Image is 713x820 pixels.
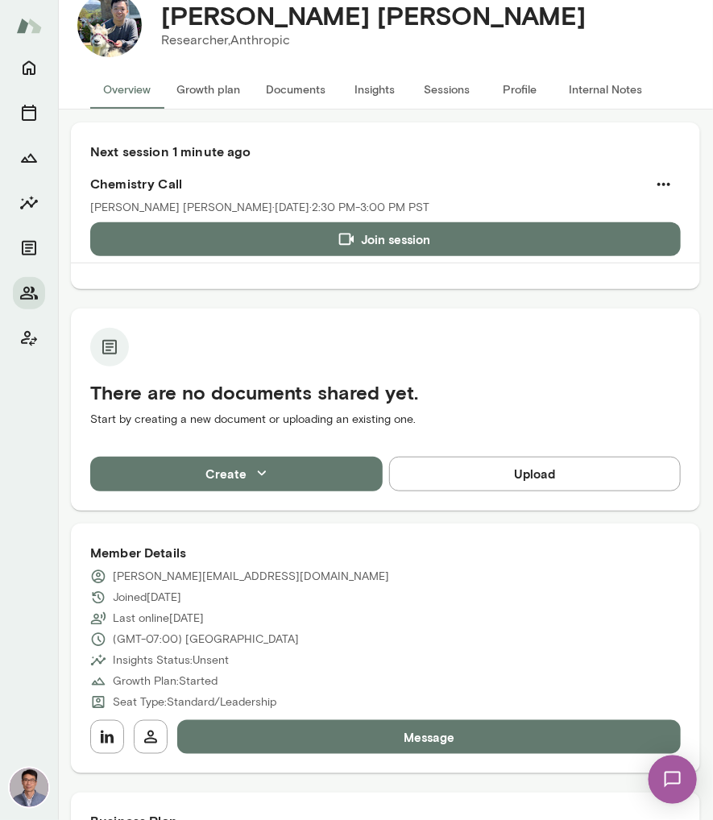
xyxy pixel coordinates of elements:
button: Sessions [411,70,483,109]
p: (GMT-07:00) [GEOGRAPHIC_DATA] [113,632,299,648]
button: Upload [389,457,682,491]
button: Sessions [13,97,45,129]
button: Members [13,277,45,309]
button: Internal Notes [556,70,655,109]
button: Insights [338,70,411,109]
button: Home [13,52,45,84]
h6: Chemistry Call [90,174,681,193]
button: Create [90,457,383,491]
button: Message [177,720,681,754]
p: [PERSON_NAME] [PERSON_NAME] · [DATE] · 2:30 PM-3:00 PM PST [90,200,429,216]
h5: There are no documents shared yet. [90,379,681,405]
button: Profile [483,70,556,109]
button: Growth plan [164,70,253,109]
h6: Member Details [90,543,681,562]
button: Overview [90,70,164,109]
button: Join session [90,222,681,256]
button: Client app [13,322,45,354]
button: Documents [253,70,338,109]
img: Mento [16,10,42,41]
p: Start by creating a new document or uploading an existing one. [90,412,681,428]
p: Seat Type: Standard/Leadership [113,694,276,710]
button: Insights [13,187,45,219]
p: [PERSON_NAME][EMAIL_ADDRESS][DOMAIN_NAME] [113,569,389,585]
p: Growth Plan: Started [113,673,218,690]
p: Insights Status: Unsent [113,652,229,669]
button: Documents [13,232,45,264]
p: Last online [DATE] [113,611,204,627]
h6: Next session 1 minute ago [90,142,681,161]
img: Victor Chan [10,768,48,807]
p: Researcher, Anthropic [161,31,586,50]
button: Growth Plan [13,142,45,174]
p: Joined [DATE] [113,590,181,606]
